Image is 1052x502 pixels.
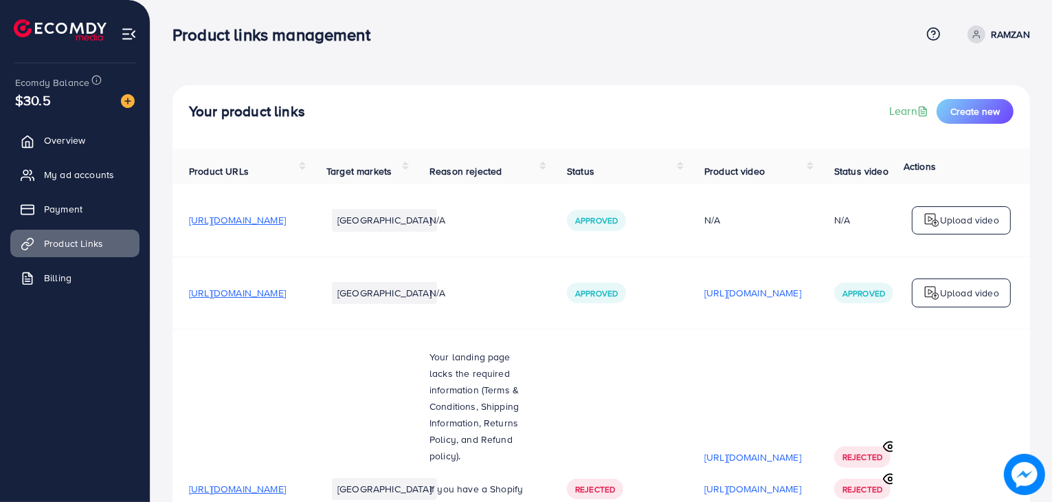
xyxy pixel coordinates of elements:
[121,94,135,108] img: image
[189,286,286,300] span: [URL][DOMAIN_NAME]
[10,264,139,292] a: Billing
[429,350,519,463] span: Your landing page lacks the required information (Terms & Conditions, Shipping Information, Retur...
[834,213,850,227] div: N/A
[889,103,931,119] a: Learn
[15,90,51,110] span: $30.5
[10,195,139,223] a: Payment
[14,19,107,41] img: logo
[704,481,801,497] p: [URL][DOMAIN_NAME]
[189,482,286,496] span: [URL][DOMAIN_NAME]
[189,164,249,178] span: Product URLs
[842,451,882,463] span: Rejected
[44,271,71,285] span: Billing
[15,76,89,89] span: Ecomdy Balance
[10,161,139,188] a: My ad accounts
[429,286,445,300] span: N/A
[429,213,445,227] span: N/A
[842,287,885,299] span: Approved
[704,164,765,178] span: Product video
[575,287,618,299] span: Approved
[834,164,888,178] span: Status video
[10,127,139,154] a: Overview
[189,213,286,227] span: [URL][DOMAIN_NAME]
[940,212,999,228] p: Upload video
[189,103,305,120] h4: Your product links
[842,483,882,495] span: Rejected
[937,99,1014,124] button: Create new
[704,449,801,466] p: [URL][DOMAIN_NAME]
[1004,454,1045,495] img: image
[924,285,940,301] img: logo
[332,209,437,231] li: [GEOGRAPHIC_DATA]
[575,483,615,495] span: Rejected
[950,105,1000,118] span: Create new
[44,168,114,182] span: My ad accounts
[44,237,103,250] span: Product Links
[991,26,1030,43] p: RAMZAN
[172,25,381,45] h3: Product links management
[924,212,940,228] img: logo
[962,25,1030,43] a: RAMZAN
[575,215,618,226] span: Approved
[704,213,801,227] div: N/A
[326,164,392,178] span: Target markets
[940,285,999,301] p: Upload video
[44,133,85,147] span: Overview
[332,282,437,304] li: [GEOGRAPHIC_DATA]
[704,285,801,301] p: [URL][DOMAIN_NAME]
[904,160,936,173] span: Actions
[429,164,502,178] span: Reason rejected
[10,230,139,257] a: Product Links
[567,164,594,178] span: Status
[121,26,137,42] img: menu
[332,478,437,500] li: [GEOGRAPHIC_DATA]
[44,202,82,216] span: Payment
